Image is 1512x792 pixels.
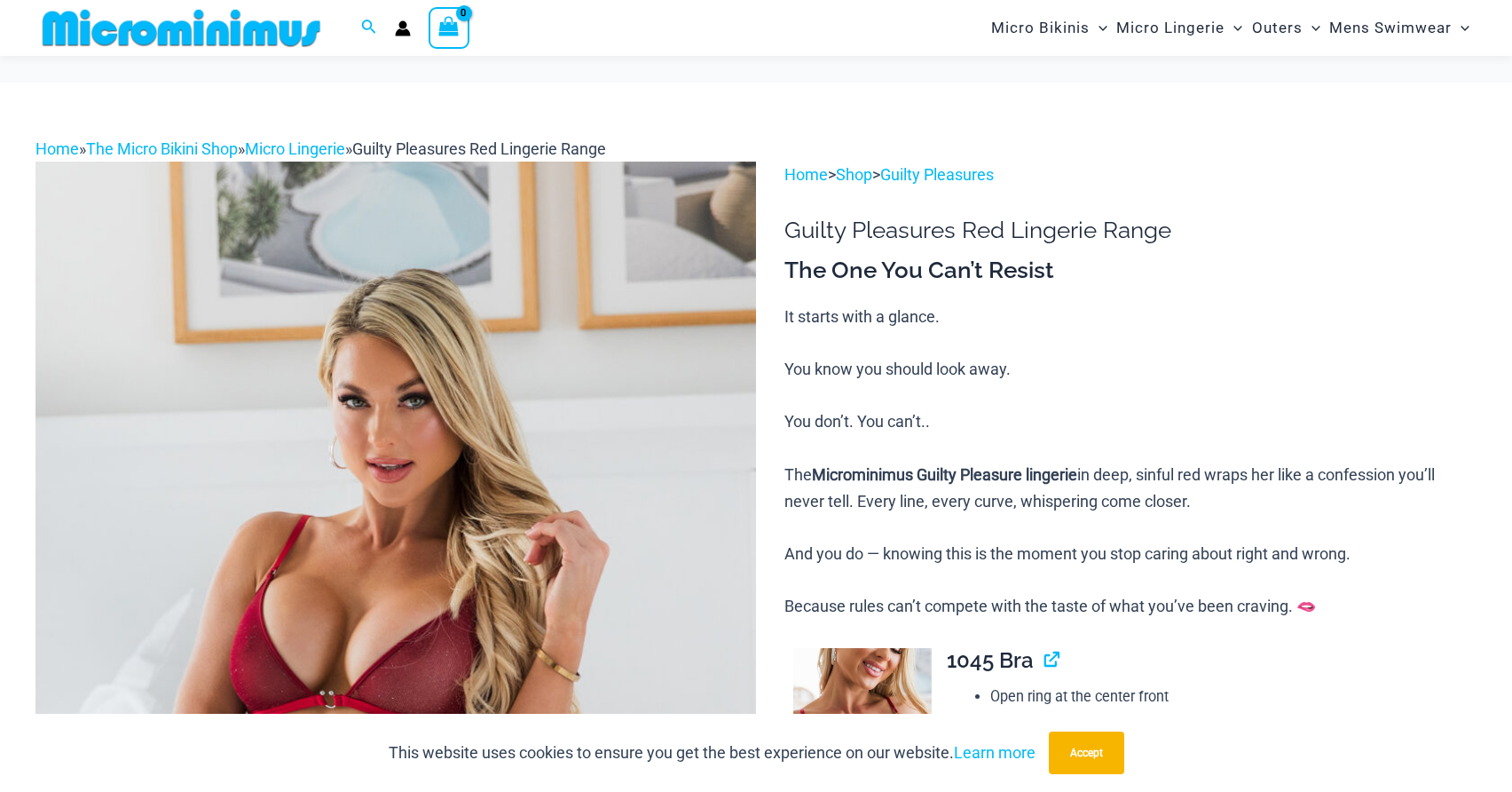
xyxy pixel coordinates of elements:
a: Micro BikinisMenu ToggleMenu Toggle [987,5,1112,51]
a: Guilty Pleasures [880,165,994,184]
a: Home [784,165,828,184]
p: This website uses cookies to ensure you get the best experience on our website. [389,740,1036,766]
span: Mens Swimwear [1329,5,1452,51]
span: » » » [35,139,606,158]
nav: Site Navigation [984,3,1477,53]
li: Open ring at the center front [990,684,1477,710]
span: Micro Bikinis [991,5,1090,51]
a: Shop [836,165,872,184]
span: 1045 Bra [947,647,1034,673]
p: It starts with a glance. You know you should look away. You don’t. You can’t.. The in deep, sinfu... [784,304,1477,620]
span: Guilty Pleasures Red Lingerie Range [352,139,606,158]
img: MM SHOP LOGO FLAT [35,8,327,48]
a: The Micro Bikini Shop [86,139,238,158]
span: Menu Toggle [1303,5,1320,51]
a: Search icon link [361,17,377,39]
a: Account icon link [395,20,411,36]
a: Micro Lingerie [245,139,345,158]
a: Learn more [954,743,1036,762]
a: Micro LingerieMenu ToggleMenu Toggle [1112,5,1247,51]
h1: Guilty Pleasures Red Lingerie Range [784,217,1477,244]
span: Menu Toggle [1452,5,1469,51]
a: View Shopping Cart, empty [429,7,469,48]
b: Microminimus Guilty Pleasure lingerie [812,465,1077,484]
li: Soft and super sheer bralette shape. [990,710,1477,737]
a: Mens SwimwearMenu ToggleMenu Toggle [1325,5,1474,51]
button: Accept [1049,732,1124,774]
span: Menu Toggle [1225,5,1242,51]
h3: The One You Can’t Resist [784,256,1477,286]
span: Outers [1252,5,1303,51]
p: > > [784,162,1477,188]
span: Menu Toggle [1090,5,1107,51]
a: OutersMenu ToggleMenu Toggle [1248,5,1325,51]
span: Micro Lingerie [1116,5,1225,51]
a: Home [35,139,79,158]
